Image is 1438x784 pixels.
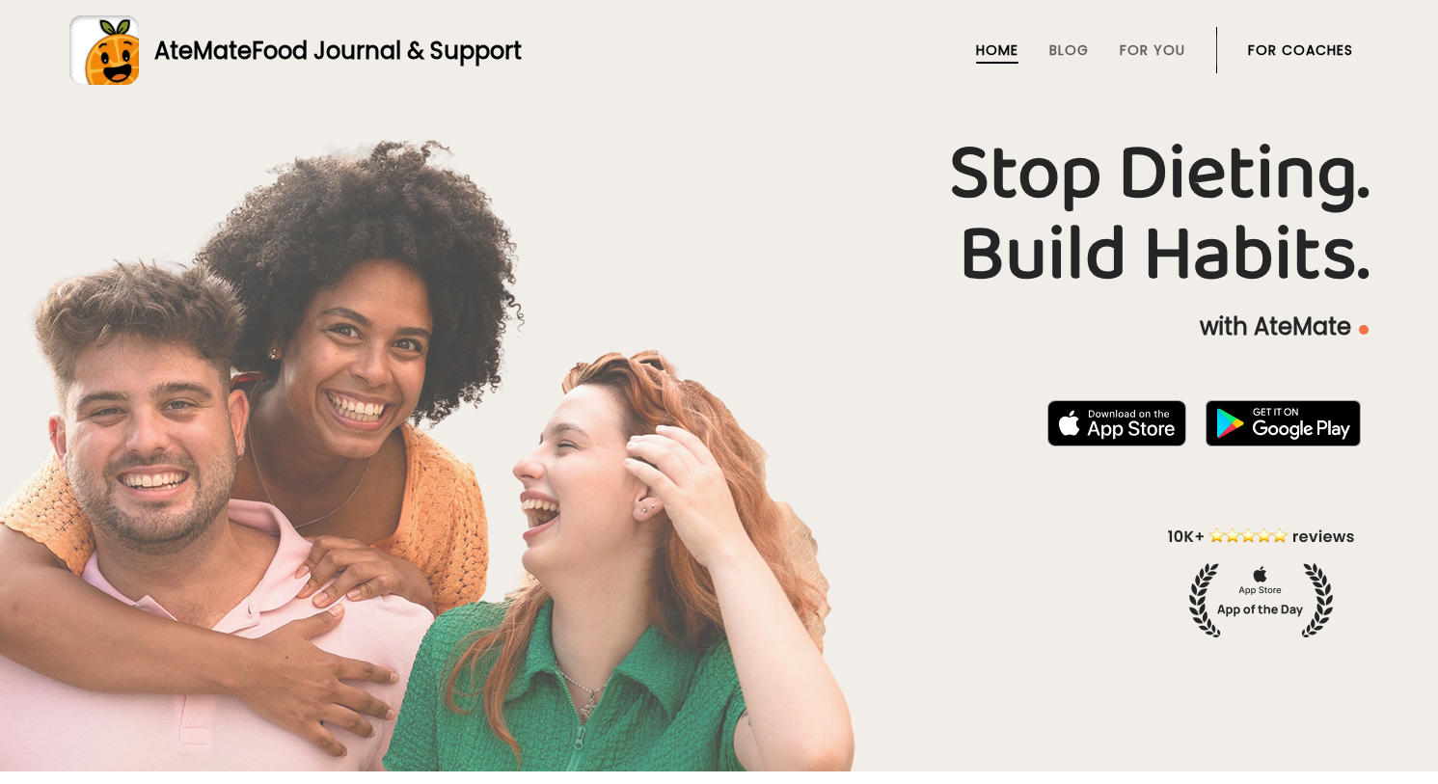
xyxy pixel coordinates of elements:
[1248,42,1353,58] a: For Coaches
[69,311,1369,342] p: with AteMate
[1047,400,1186,446] img: badge-download-apple.svg
[69,15,1369,85] a: AteMateFood Journal & Support
[69,134,1369,296] h1: Stop Dieting. Build Habits.
[976,42,1018,58] a: Home
[252,35,522,67] span: Food Journal & Support
[1120,42,1185,58] a: For You
[139,34,522,68] div: AteMate
[1049,42,1089,58] a: Blog
[1206,400,1361,446] img: badge-download-google.png
[1153,525,1369,637] img: home-hero-appoftheday.png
